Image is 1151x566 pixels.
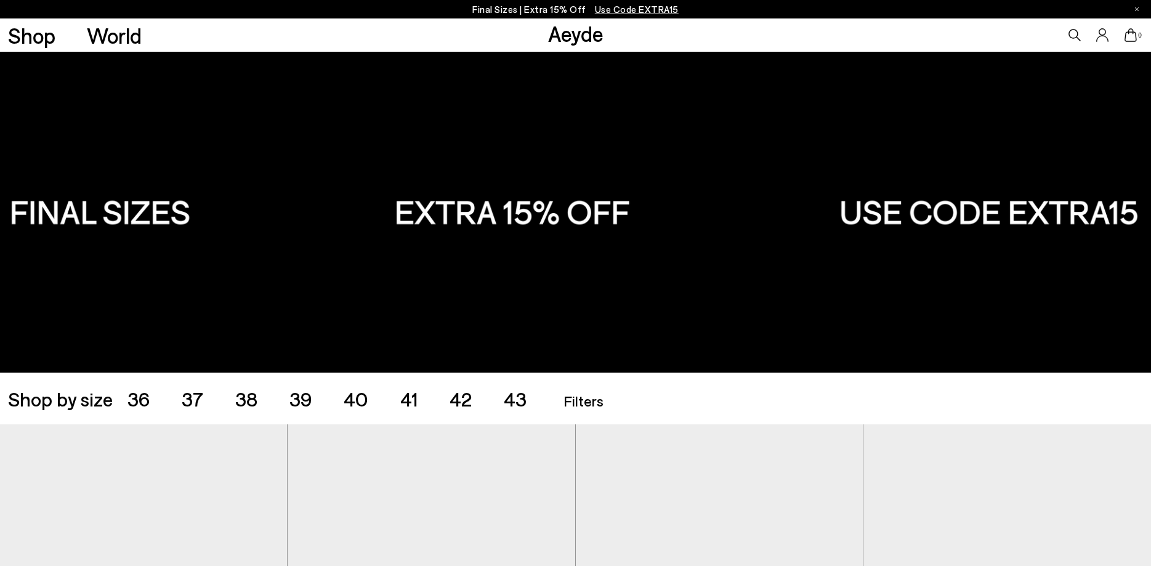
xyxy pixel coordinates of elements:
span: 43 [504,387,527,410]
a: Shop [8,25,55,46]
span: 38 [235,387,257,410]
span: 37 [182,387,203,410]
span: Filters [563,392,604,410]
p: Final Sizes | Extra 15% Off [472,2,679,17]
span: 39 [289,387,312,410]
span: 36 [127,387,150,410]
span: Shop by size [8,389,113,408]
span: 42 [450,387,472,410]
span: Navigate to /collections/ss25-final-sizes [595,4,679,15]
a: 0 [1125,28,1137,42]
a: Aeyde [548,20,604,46]
span: 40 [344,387,368,410]
a: World [87,25,142,46]
span: 41 [400,387,418,410]
span: 0 [1137,32,1143,39]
